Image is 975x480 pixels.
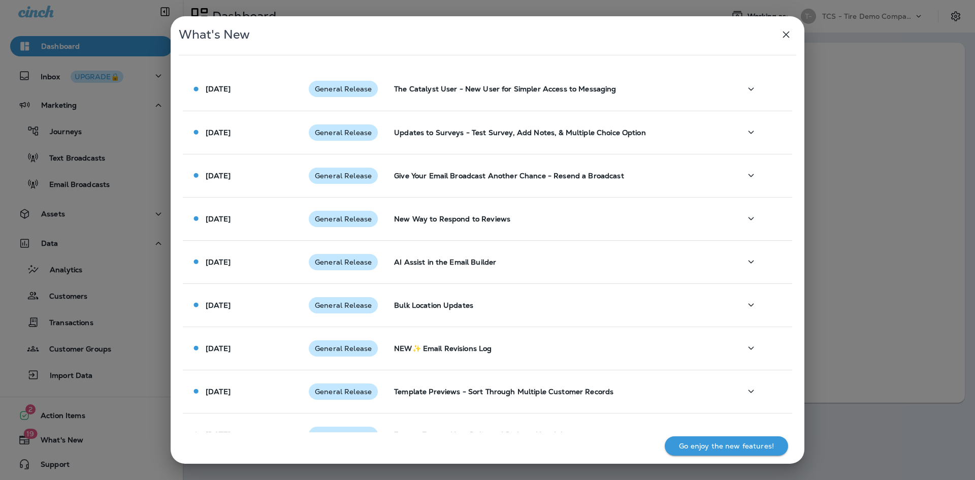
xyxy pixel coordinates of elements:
[206,301,231,309] p: [DATE]
[394,388,725,396] p: Template Previews - Sort Through Multiple Customer Records
[394,431,725,439] p: Fastest Exports Yet - Delivered Right to Your Inbox
[309,129,378,137] span: General Release
[179,27,250,42] span: What's New
[206,258,231,266] p: [DATE]
[206,344,231,353] p: [DATE]
[309,431,378,439] span: General Release
[394,85,725,93] p: The Catalyst User - New User for Simpler Access to Messaging
[309,215,378,223] span: General Release
[394,301,725,309] p: Bulk Location Updates
[394,258,725,266] p: AI Assist in the Email Builder
[206,431,231,439] p: [DATE]
[309,301,378,309] span: General Release
[394,344,725,353] p: NEW✨ Email Revisions Log
[206,215,231,223] p: [DATE]
[309,85,378,93] span: General Release
[679,442,774,450] p: Go enjoy the new features!
[394,129,725,137] p: Updates to Surveys - Test Survey, Add Notes, & Multiple Choice Option
[309,258,378,266] span: General Release
[309,172,378,180] span: General Release
[206,85,231,93] p: [DATE]
[394,172,725,180] p: Give Your Email Broadcast Another Chance - Resend a Broadcast
[394,215,725,223] p: New Way to Respond to Reviews
[309,344,378,353] span: General Release
[206,172,231,180] p: [DATE]
[206,388,231,396] p: [DATE]
[309,388,378,396] span: General Release
[206,129,231,137] p: [DATE]
[665,436,788,456] button: Go enjoy the new features!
